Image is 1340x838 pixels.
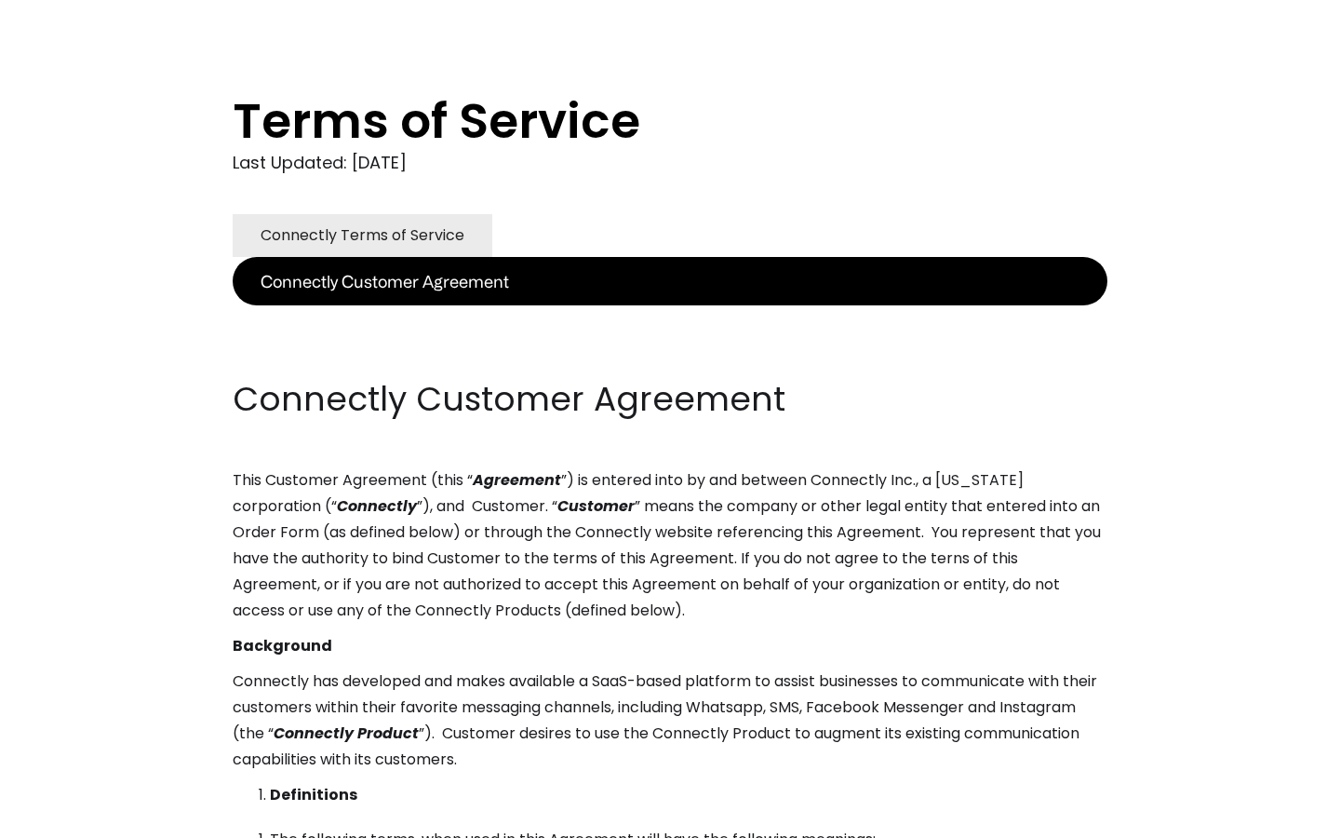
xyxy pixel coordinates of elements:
[270,784,357,805] strong: Definitions
[274,723,419,744] em: Connectly Product
[557,495,635,517] em: Customer
[473,469,561,491] em: Agreement
[233,635,332,656] strong: Background
[261,268,509,294] div: Connectly Customer Agreement
[233,341,1107,367] p: ‍
[37,805,112,831] ul: Language list
[337,495,417,517] em: Connectly
[19,804,112,831] aside: Language selected: English
[233,669,1107,773] p: Connectly has developed and makes available a SaaS-based platform to assist businesses to communi...
[233,305,1107,331] p: ‍
[233,93,1033,149] h1: Terms of Service
[233,376,1107,423] h2: Connectly Customer Agreement
[233,467,1107,624] p: This Customer Agreement (this “ ”) is entered into by and between Connectly Inc., a [US_STATE] co...
[233,149,1107,177] div: Last Updated: [DATE]
[261,223,464,249] div: Connectly Terms of Service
